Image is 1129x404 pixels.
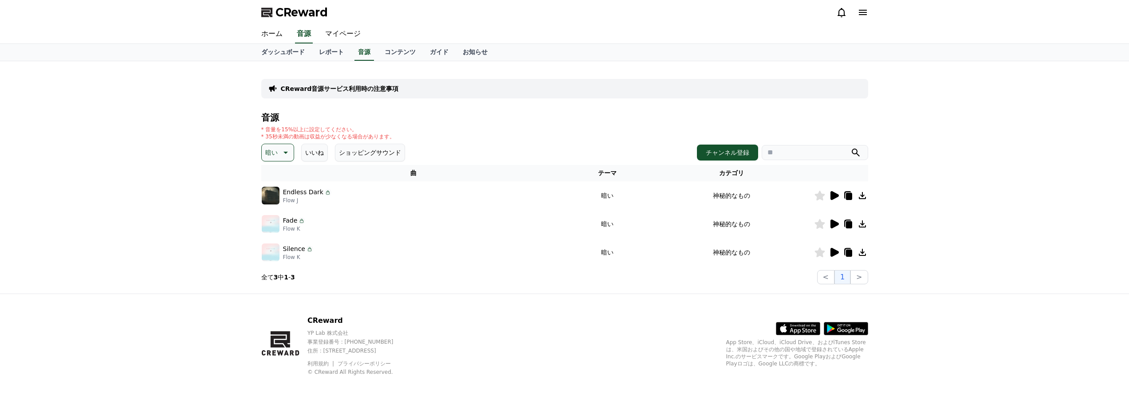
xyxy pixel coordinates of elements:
th: カテゴリ [649,165,814,181]
p: 事業登録番号 : [PHONE_NUMBER] [307,338,411,345]
a: ホーム [254,25,290,43]
button: < [817,270,834,284]
p: * 音量を15%以上に設定してください。 [261,126,395,133]
p: Silence [283,244,305,254]
a: ガイド [423,44,456,61]
a: レポート [312,44,351,61]
td: 神秘的なもの [649,238,814,267]
strong: 3 [291,274,295,281]
td: 神秘的なもの [649,181,814,210]
button: 暗い [261,144,294,161]
p: 暗い [265,146,278,159]
button: いいね [301,144,328,161]
a: 音源 [354,44,374,61]
button: 1 [834,270,850,284]
a: 利用規約 [307,361,335,367]
span: CReward [275,5,328,20]
button: > [850,270,868,284]
a: お知らせ [456,44,495,61]
p: YP Lab 株式会社 [307,329,411,337]
p: Flow K [283,254,313,261]
p: App Store、iCloud、iCloud Drive、およびiTunes Storeは、米国およびその他の国や地域で登録されているApple Inc.のサービスマークです。Google P... [726,339,868,367]
th: 曲 [261,165,566,181]
a: 音源 [295,25,313,43]
td: 暗い [566,181,649,210]
td: 暗い [566,238,649,267]
img: music [262,243,279,261]
h4: 音源 [261,113,868,122]
strong: 3 [274,274,278,281]
a: CReward [261,5,328,20]
p: Endless Dark [283,188,323,197]
p: * 35秒未満の動画は収益が少なくなる場合があります。 [261,133,395,140]
img: music [262,187,279,204]
p: © CReward All Rights Reserved. [307,369,411,376]
a: マイページ [318,25,368,43]
p: 住所 : [STREET_ADDRESS] [307,347,411,354]
button: ショッピングサウンド [335,144,405,161]
img: music [262,215,279,233]
a: コンテンツ [378,44,423,61]
th: テーマ [566,165,649,181]
p: Flow J [283,197,331,204]
td: 神秘的なもの [649,210,814,238]
a: プライバシーポリシー [338,361,391,367]
p: 全て 中 - [261,273,295,282]
button: チャンネル登録 [697,145,758,161]
p: Fade [283,216,298,225]
a: ダッシュボード [254,44,312,61]
a: CReward音源サービス利用時の注意事項 [281,84,399,93]
p: Flow K [283,225,306,232]
td: 暗い [566,210,649,238]
p: CReward [307,315,411,326]
strong: 1 [284,274,288,281]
